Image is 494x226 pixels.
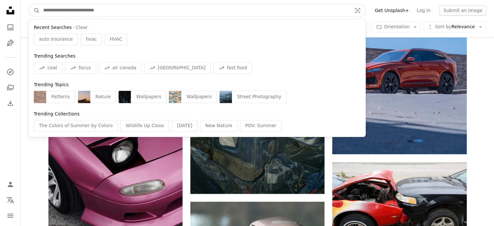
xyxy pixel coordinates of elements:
div: Patterns [46,91,75,103]
a: Log in / Sign up [4,178,17,191]
div: Wildlife Up Close [120,120,169,132]
span: hvac [86,36,96,43]
span: auto insurance [39,36,73,43]
div: POV: Summer [240,120,282,132]
img: premium_photo-1751520788468-d3b7b4b94a8e [78,91,90,103]
a: Cars are involved in a frontal collision. [332,204,466,209]
span: Trending Topics [34,82,69,87]
span: Orientation [384,24,410,30]
span: coat [47,65,57,71]
button: Submit an image [439,5,486,16]
span: Relevance [435,24,475,31]
img: premium_photo-1675873580289-213b32be1f1a [119,91,131,103]
span: air canada [112,65,136,71]
button: Visual search [350,4,365,17]
a: Illustrations [4,36,17,49]
div: The Colors of Summer by Coloro [34,120,118,132]
div: Nature [90,91,116,103]
div: Wallpapers [131,91,166,103]
img: premium_vector-1750777519295-a392f7ef3d63 [169,91,181,103]
a: Log in [413,5,434,16]
div: New Nature [200,120,237,132]
button: Orientation [373,22,421,33]
div: [DATE] [172,120,197,132]
div: Street Photography [232,91,286,103]
button: Clear [76,24,88,31]
a: Explore [4,65,17,78]
a: Home — Unsplash [4,4,17,18]
a: Collections [4,81,17,94]
button: Search Unsplash [29,4,40,17]
span: Trending Searches [34,53,75,59]
img: photo-1756135154174-add625f8721a [220,91,232,103]
button: Sort byRelevance [424,22,486,33]
a: Get Unsplash+ [371,5,413,16]
form: Find visuals sitewide [29,4,366,17]
img: premium_vector-1736967617027-c9f55396949f [34,91,46,103]
div: Wallpapers [181,91,217,103]
span: fast food [227,65,247,71]
span: Recent Searches [34,24,72,31]
span: HVAC [110,36,122,43]
span: focus [79,65,91,71]
a: Photos [4,21,17,34]
button: Menu [4,209,17,222]
button: Language [4,193,17,206]
a: orange bmw m 3 coupe on gray concrete road during daytime [332,67,466,73]
a: a pink sports car with its hood up [48,175,183,181]
span: Trending Collections [34,111,80,116]
span: [GEOGRAPHIC_DATA] [158,65,206,71]
div: · [34,24,361,31]
a: Download History [4,97,17,110]
span: Sort by [435,24,451,30]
